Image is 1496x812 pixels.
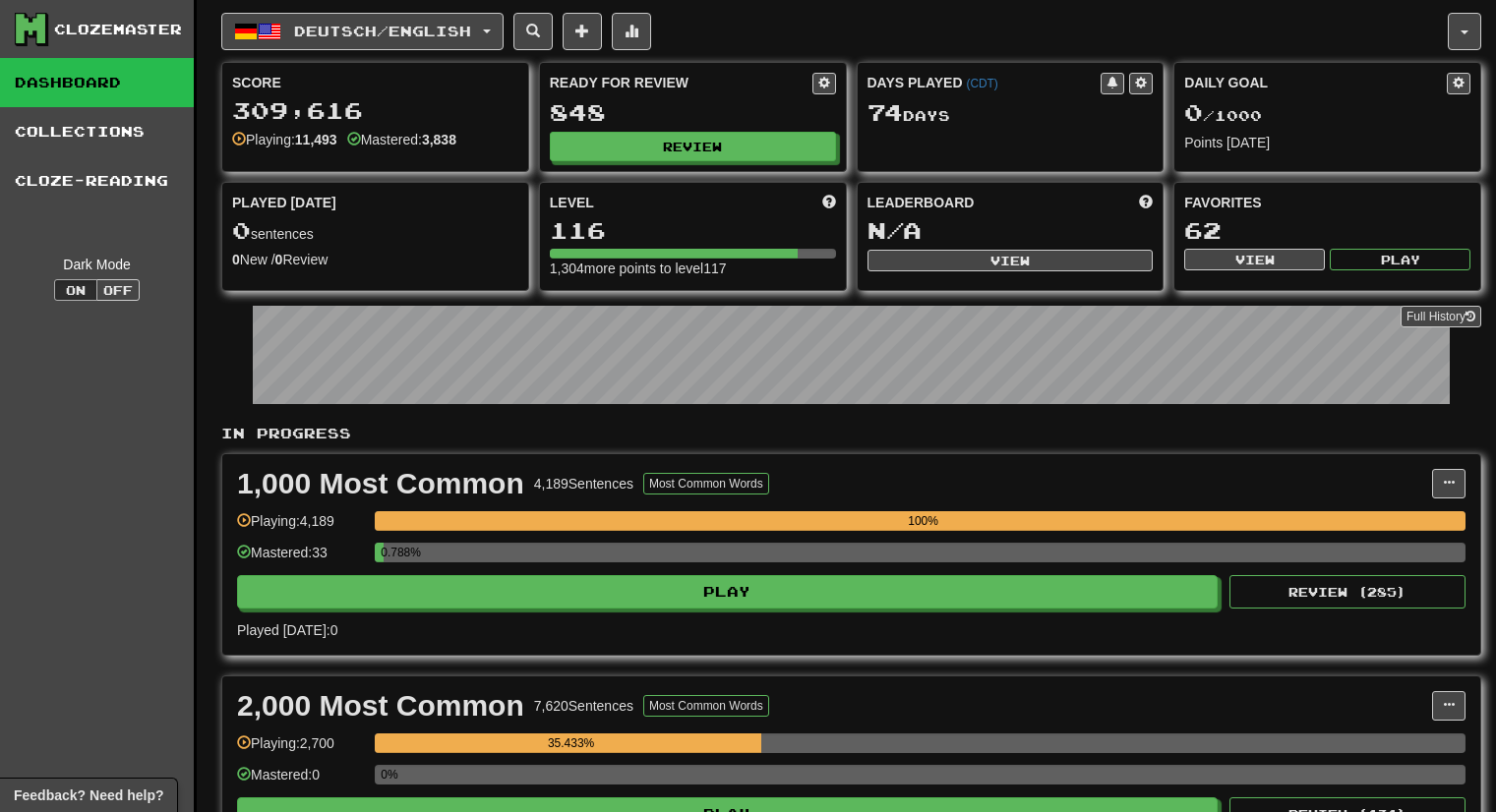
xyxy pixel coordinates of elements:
button: Deutsch/English [221,13,504,50]
div: Points [DATE] [1184,133,1470,152]
button: Play [237,575,1218,609]
div: Mastered: 33 [237,543,365,575]
button: On [54,279,97,301]
div: Playing: 2,700 [237,733,365,766]
div: Ready for Review [550,73,812,92]
span: Played [DATE] [232,193,336,212]
strong: 0 [232,252,240,267]
div: 2,000 Most Common [237,691,524,721]
div: 100% [381,511,1466,531]
div: 7,620 Sentences [534,696,633,716]
span: Leaderboard [868,193,975,212]
div: 4,189 Sentences [534,474,633,493]
div: 35.433% [381,733,761,753]
button: View [868,250,1154,271]
div: Days Played [868,73,1102,92]
div: 1,000 Most Common [237,469,524,498]
div: 309,616 [232,98,518,123]
strong: 3,838 [422,132,456,147]
p: In Progress [221,424,1481,443]
button: Review [550,132,836,161]
div: Clozemaster [54,20,182,39]
div: 1,304 more points to level 117 [550,259,836,278]
span: Played [DATE]: 0 [237,622,337,638]
strong: 0 [275,252,283,267]
div: Mastered: [347,130,456,149]
button: Play [1330,249,1470,270]
a: Full History [1401,306,1481,327]
button: Most Common Words [643,473,769,494]
div: Playing: 4,189 [237,511,365,544]
div: Mastered: 0 [237,765,365,797]
span: Level [550,193,594,212]
div: New / Review [232,250,518,269]
strong: 11,493 [295,132,337,147]
button: More stats [612,13,651,50]
span: This week in points, UTC [1139,193,1153,212]
div: Playing: [232,130,337,149]
div: Favorites [1184,193,1470,212]
a: (CDT) [966,77,997,90]
span: Score more points to level up [822,193,836,212]
span: 74 [868,98,903,126]
div: Day s [868,100,1154,126]
button: View [1184,249,1325,270]
span: Open feedback widget [14,785,163,805]
div: 0.788% [381,543,383,562]
span: 0 [1184,98,1203,126]
button: Add sentence to collection [563,13,602,50]
button: Most Common Words [643,695,769,717]
span: Deutsch / English [294,23,471,39]
div: Dark Mode [15,255,179,274]
div: 116 [550,218,836,243]
div: sentences [232,218,518,244]
div: 62 [1184,218,1470,243]
span: N/A [868,216,922,244]
span: 0 [232,216,251,244]
button: Review (285) [1229,575,1466,609]
div: Score [232,73,518,92]
button: Search sentences [513,13,553,50]
button: Off [96,279,140,301]
div: 848 [550,100,836,125]
div: Daily Goal [1184,73,1447,94]
span: / 1000 [1184,107,1262,124]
